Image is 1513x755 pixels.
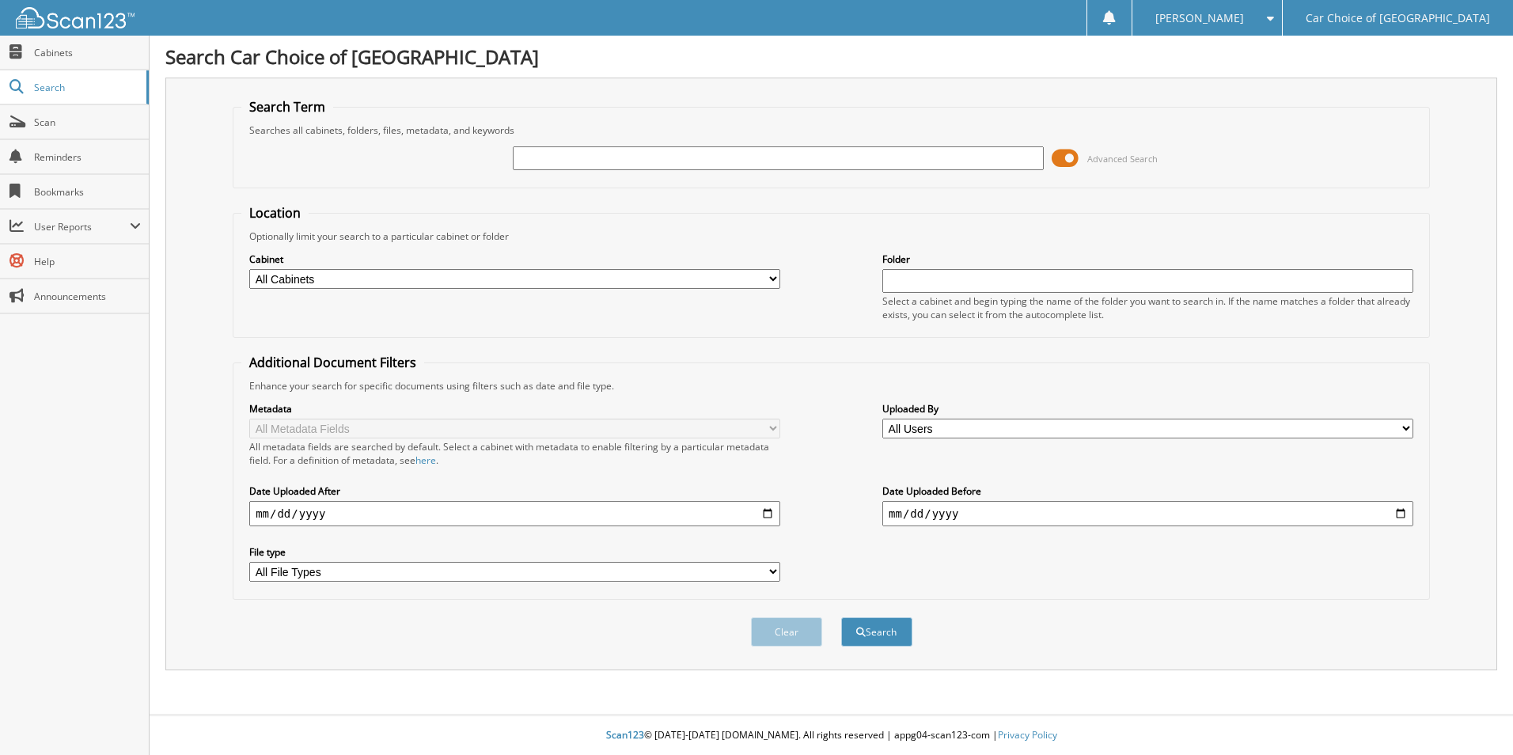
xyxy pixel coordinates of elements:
iframe: Chat Widget [1434,679,1513,755]
label: Metadata [249,402,780,415]
span: Search [34,81,138,94]
a: Privacy Policy [998,728,1057,742]
button: Clear [751,617,822,647]
legend: Additional Document Filters [241,354,424,371]
input: start [249,501,780,526]
img: scan123-logo-white.svg [16,7,135,28]
label: Date Uploaded After [249,484,780,498]
span: Cabinets [34,46,141,59]
span: Scan123 [606,728,644,742]
span: Announcements [34,290,141,303]
label: Cabinet [249,252,780,266]
div: All metadata fields are searched by default. Select a cabinet with metadata to enable filtering b... [249,440,780,467]
div: Optionally limit your search to a particular cabinet or folder [241,230,1421,243]
a: here [415,453,436,467]
label: Folder [882,252,1413,266]
div: Enhance your search for specific documents using filters such as date and file type. [241,379,1421,393]
label: Uploaded By [882,402,1413,415]
span: Advanced Search [1087,153,1158,165]
span: User Reports [34,220,130,233]
div: Select a cabinet and begin typing the name of the folder you want to search in. If the name match... [882,294,1413,321]
span: Scan [34,116,141,129]
span: Bookmarks [34,185,141,199]
div: © [DATE]-[DATE] [DOMAIN_NAME]. All rights reserved | appg04-scan123-com | [150,716,1513,755]
button: Search [841,617,912,647]
legend: Search Term [241,98,333,116]
label: Date Uploaded Before [882,484,1413,498]
span: Car Choice of [GEOGRAPHIC_DATA] [1306,13,1490,23]
span: Help [34,255,141,268]
legend: Location [241,204,309,222]
input: end [882,501,1413,526]
div: Searches all cabinets, folders, files, metadata, and keywords [241,123,1421,137]
span: Reminders [34,150,141,164]
span: [PERSON_NAME] [1155,13,1244,23]
label: File type [249,545,780,559]
h1: Search Car Choice of [GEOGRAPHIC_DATA] [165,44,1497,70]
